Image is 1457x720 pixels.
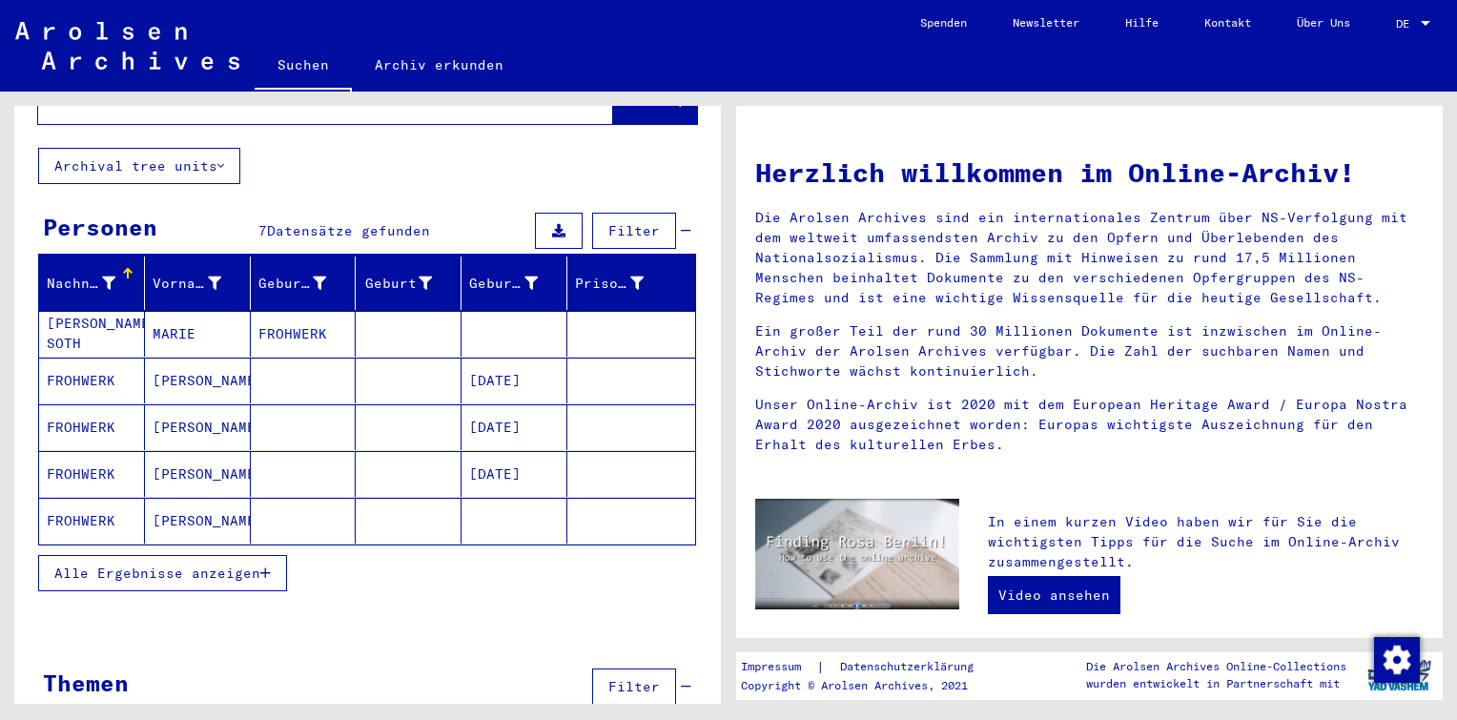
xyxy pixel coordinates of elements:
a: Suchen [255,42,352,92]
div: Geburtsname [258,268,356,298]
img: Zustimmung ändern [1374,637,1420,683]
a: Impressum [741,657,816,677]
span: Datensätze gefunden [267,222,430,239]
div: Prisoner # [575,274,644,294]
img: Arolsen_neg.svg [15,22,239,70]
p: wurden entwickelt in Partnerschaft mit [1086,675,1346,692]
span: 7 [258,222,267,239]
div: Geburt‏ [363,274,432,294]
div: Geburt‏ [363,268,461,298]
span: DE [1396,17,1417,31]
mat-cell: [DATE] [462,358,567,403]
mat-cell: FROHWERK [39,404,145,450]
p: Copyright © Arolsen Archives, 2021 [741,677,996,694]
span: Filter [608,678,660,695]
div: Nachname [47,274,115,294]
div: Geburtsname [258,274,327,294]
mat-header-cell: Nachname [39,257,145,310]
span: Alle Ergebnisse anzeigen [54,565,260,582]
mat-header-cell: Geburtsname [251,257,357,310]
mat-cell: FROHWERK [39,498,145,544]
h1: Herzlich willkommen im Online-Archiv! [755,153,1424,193]
p: Die Arolsen Archives Online-Collections [1086,658,1346,675]
a: Archiv erkunden [352,42,526,88]
div: Geburtsdatum [469,268,566,298]
mat-header-cell: Geburt‏ [356,257,462,310]
mat-header-cell: Prisoner # [567,257,695,310]
button: Archival tree units [38,148,240,184]
div: Vorname [153,274,221,294]
mat-header-cell: Vorname [145,257,251,310]
div: Geburtsdatum [469,274,538,294]
div: Prisoner # [575,268,672,298]
button: Alle Ergebnisse anzeigen [38,555,287,591]
img: video.jpg [755,499,959,609]
button: Filter [592,213,676,249]
mat-cell: [PERSON_NAME] [145,498,251,544]
p: In einem kurzen Video haben wir für Sie die wichtigsten Tipps für die Suche im Online-Archiv zusa... [988,512,1424,572]
mat-cell: [PERSON_NAME] [145,404,251,450]
mat-cell: MARIE [145,311,251,357]
a: Video ansehen [988,576,1120,614]
mat-cell: [PERSON_NAME] [145,451,251,497]
div: Themen [43,666,129,700]
mat-cell: [DATE] [462,451,567,497]
div: Vorname [153,268,250,298]
mat-header-cell: Geburtsdatum [462,257,567,310]
div: Personen [43,210,157,244]
button: Filter [592,669,676,705]
mat-cell: [DATE] [462,404,567,450]
mat-cell: FROHWERK [39,358,145,403]
div: | [741,657,996,677]
div: Nachname [47,268,144,298]
a: Datenschutzerklärung [825,657,996,677]
mat-cell: [PERSON_NAME] SOTH [39,311,145,357]
span: Filter [608,222,660,239]
p: Unser Online-Archiv ist 2020 mit dem European Heritage Award / Europa Nostra Award 2020 ausgezeic... [755,395,1424,455]
img: yv_logo.png [1364,651,1435,699]
mat-cell: [PERSON_NAME] [145,358,251,403]
p: Die Arolsen Archives sind ein internationales Zentrum über NS-Verfolgung mit dem weltweit umfasse... [755,208,1424,308]
mat-cell: FROHWERK [39,451,145,497]
p: Ein großer Teil der rund 30 Millionen Dokumente ist inzwischen im Online-Archiv der Arolsen Archi... [755,321,1424,381]
mat-cell: FROHWERK [251,311,357,357]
